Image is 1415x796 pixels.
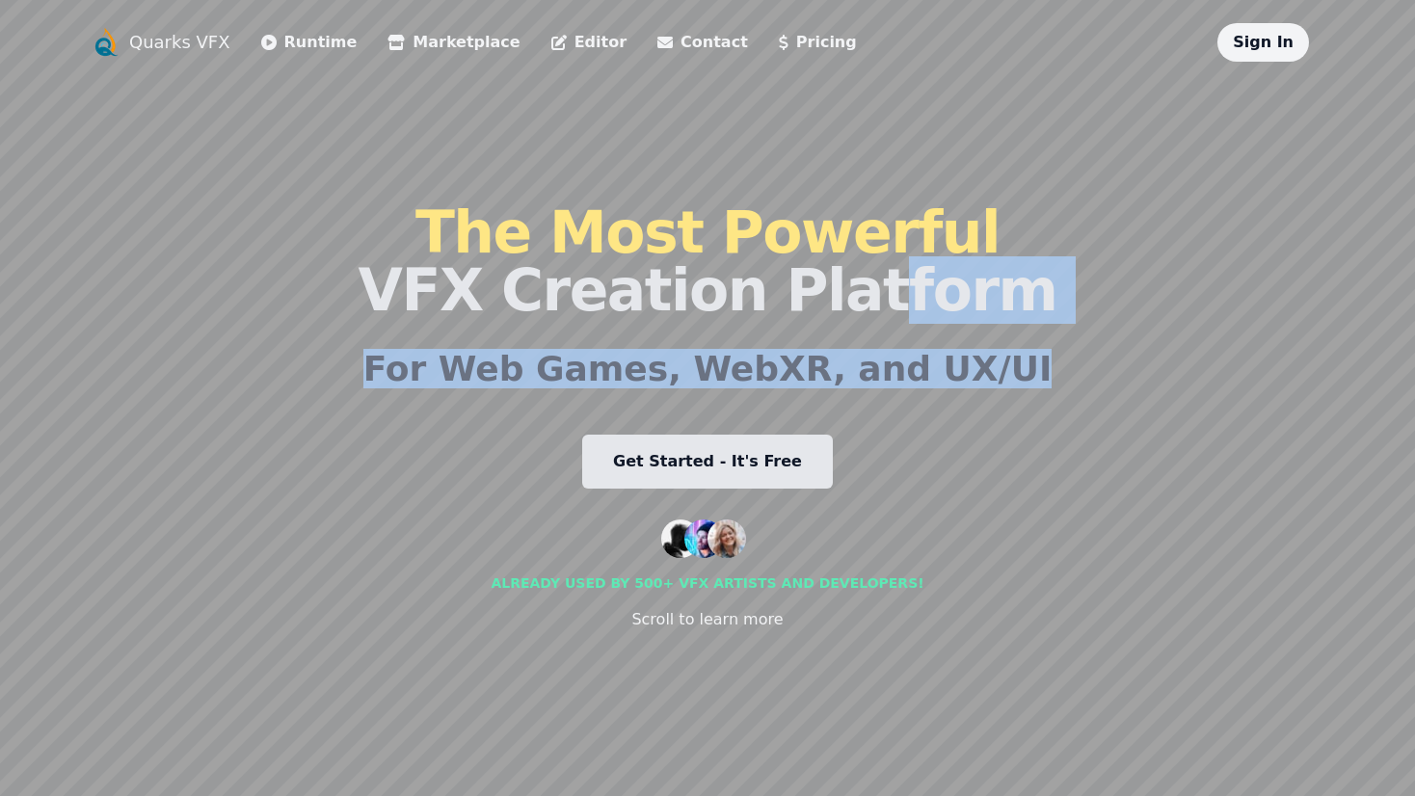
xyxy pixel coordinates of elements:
a: Quarks VFX [129,29,230,56]
span: The Most Powerful [415,199,1000,266]
h1: VFX Creation Platform [358,203,1056,319]
div: Scroll to learn more [631,608,783,631]
img: customer 1 [661,519,700,558]
img: customer 3 [707,519,746,558]
div: Already used by 500+ vfx artists and developers! [491,573,923,593]
a: Contact [657,31,748,54]
a: Runtime [261,31,358,54]
a: Get Started - It's Free [582,435,833,489]
h2: For Web Games, WebXR, and UX/UI [363,350,1053,388]
a: Pricing [779,31,857,54]
a: Editor [551,31,627,54]
a: Marketplace [387,31,520,54]
a: Sign In [1233,33,1294,51]
img: customer 2 [684,519,723,558]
